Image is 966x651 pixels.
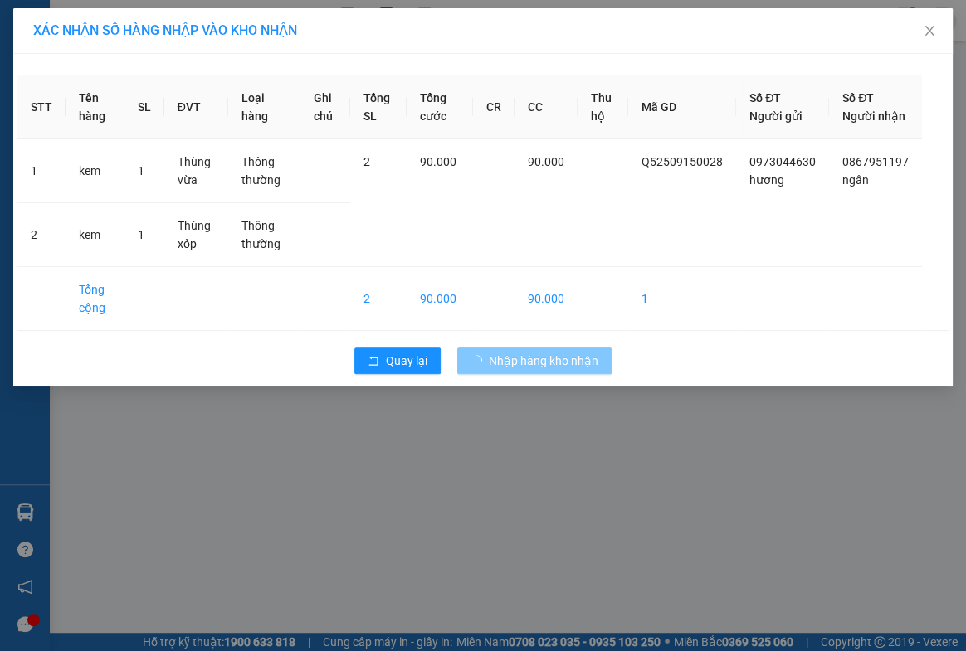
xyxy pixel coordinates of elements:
[228,75,300,139] th: Loại hàng
[237,114,246,132] span: 1
[489,352,598,370] span: Nhập hàng kho nhận
[17,75,66,139] th: STT
[7,115,112,131] span: 1 - Thùng nhỏ (gt)
[127,84,247,106] td: CC:
[17,139,66,203] td: 1
[923,24,936,37] span: close
[842,91,874,104] span: Số ĐT
[842,109,905,123] span: Người nhận
[218,115,237,131] span: SL:
[473,75,515,139] th: CR
[46,18,116,34] span: Giồng Trôm
[749,91,781,104] span: Số ĐT
[528,155,564,168] span: 90.000
[642,155,723,168] span: Q52509150028
[138,228,144,241] span: 1
[66,75,124,139] th: Tên hàng
[749,173,784,187] span: hương
[368,355,379,368] span: rollback
[842,173,869,187] span: ngân
[17,203,66,267] td: 2
[66,267,124,331] td: Tổng cộng
[129,36,151,52] span: Mai
[628,75,736,139] th: Mã GD
[420,155,456,168] span: 90.000
[386,352,427,370] span: Quay lại
[66,139,124,203] td: kem
[164,75,228,139] th: ĐVT
[164,139,228,203] td: Thùng vừa
[33,22,297,38] span: XÁC NHẬN SỐ HÀNG NHẬP VÀO KHO NHẬN
[163,18,208,34] span: Mỹ Tho
[228,203,300,267] td: Thông thường
[842,155,909,168] span: 0867951197
[124,75,164,139] th: SL
[906,8,953,55] button: Close
[354,347,441,374] button: rollbackQuay lại
[515,267,578,331] td: 90.000
[457,347,612,374] button: Nhập hàng kho nhận
[471,355,489,367] span: loading
[7,18,126,34] p: Gửi từ:
[350,267,407,331] td: 2
[6,84,128,106] td: CR:
[578,75,628,139] th: Thu hộ
[363,155,370,168] span: 2
[129,55,203,70] span: 0986587532
[749,155,816,168] span: 0973044630
[7,36,31,52] span: Thư
[138,164,144,177] span: 1
[628,267,736,331] td: 1
[228,139,300,203] td: Thông thường
[300,75,350,139] th: Ghi chú
[66,203,124,267] td: kem
[515,75,578,139] th: CC
[407,267,473,331] td: 90.000
[7,55,81,70] span: 0369296001
[407,75,473,139] th: Tổng cước
[27,87,67,103] span: 30.000
[149,87,156,103] span: 0
[164,203,228,267] td: Thùng xốp
[749,109,803,123] span: Người gửi
[129,18,246,34] p: Nhận:
[350,75,407,139] th: Tổng SL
